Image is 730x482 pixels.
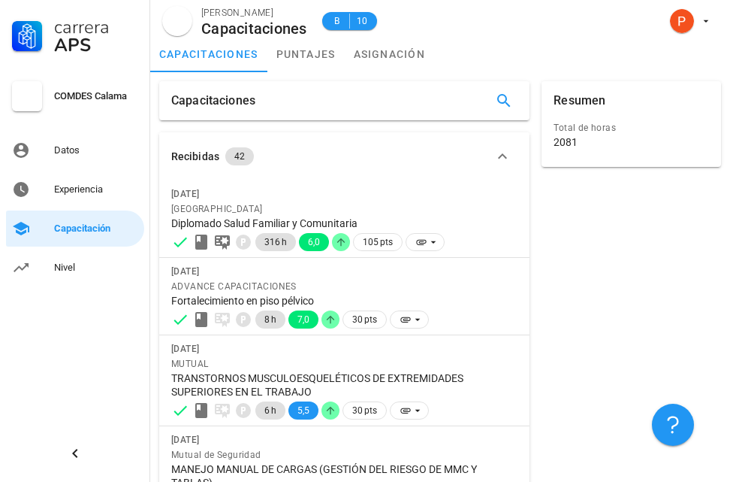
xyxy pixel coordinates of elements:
[297,402,309,420] span: 5,5
[264,233,287,251] span: 316 h
[171,359,208,369] span: MUTUAL
[352,403,377,418] span: 30 pts
[297,311,309,329] span: 7,0
[171,294,517,308] div: Fortalecimiento en piso pélvico
[162,6,192,36] div: avatar
[150,36,267,72] a: capacitaciones
[331,14,343,29] span: B
[54,90,138,102] div: COMDES Calama
[6,132,144,168] a: Datos
[171,341,517,356] div: [DATE]
[54,183,138,196] div: Experiencia
[6,211,144,247] a: Capacitación
[264,402,276,420] span: 6 h
[6,171,144,208] a: Experiencia
[171,186,517,202] div: [DATE]
[308,233,320,251] span: 6,0
[171,204,263,214] span: [GEOGRAPHIC_DATA]
[171,264,517,279] div: [DATE]
[345,36,435,72] a: asignación
[171,217,517,230] div: Diplomado Salud Familiar y Comunitaria
[363,235,393,250] span: 105 pts
[352,312,377,327] span: 30 pts
[554,120,709,135] div: Total de horas
[171,450,261,460] span: Mutual de Seguridad
[171,432,517,447] div: [DATE]
[356,14,368,29] span: 10
[171,81,255,120] div: Capacitaciones
[201,5,307,20] div: [PERSON_NAME]
[234,147,245,165] span: 42
[54,223,138,235] div: Capacitación
[54,262,138,274] div: Nivel
[267,36,345,72] a: puntajes
[171,281,297,292] span: ADVANCE CAPACITACIONES
[171,371,517,399] div: TRANSTORNOS MUSCULOESQUELÉTICOS DE EXTREMIDADES SUPERIORES EN EL TRABAJO
[201,20,307,37] div: Capacitaciones
[54,144,138,156] div: Datos
[554,81,605,120] div: Resumen
[670,9,694,33] div: avatar
[54,18,138,36] div: Carrera
[54,36,138,54] div: APS
[554,135,578,149] div: 2081
[6,250,144,286] a: Nivel
[264,311,276,329] span: 8 h
[171,148,219,165] div: Recibidas
[159,132,529,180] button: Recibidas 42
